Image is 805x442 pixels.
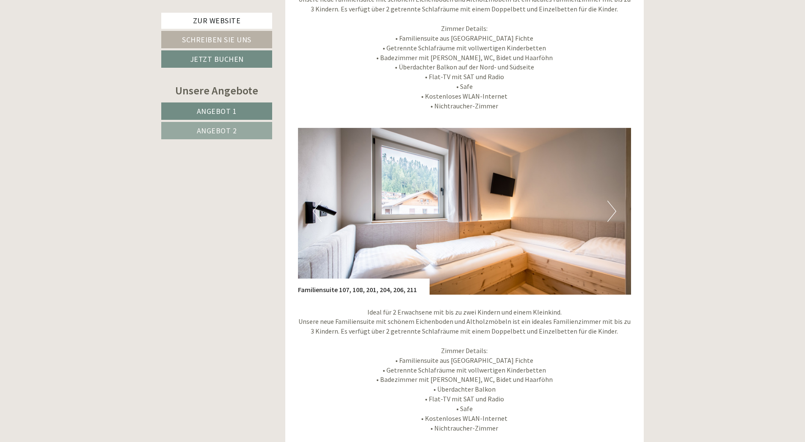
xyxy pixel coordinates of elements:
[161,50,272,68] a: Jetzt buchen
[298,307,631,433] p: Ideal für 2 Erwachsene mit bis zu zwei Kindern und einem Kleinkind. Unsere neue Familiensuite mit...
[197,106,237,116] span: Angebot 1
[197,126,237,135] span: Angebot 2
[203,41,321,47] small: 18:01
[161,83,272,98] div: Unsere Angebote
[152,6,182,21] div: [DATE]
[161,13,272,29] a: Zur Website
[607,201,616,222] button: Next
[161,31,272,48] a: Schreiben Sie uns
[313,201,322,222] button: Previous
[279,221,334,238] button: Senden
[199,23,327,49] div: Guten Tag, wie können wir Ihnen helfen?
[203,25,321,31] div: Sie
[298,279,430,295] div: Familiensuite 107, 108, 201, 204, 206, 211
[298,128,631,295] img: image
